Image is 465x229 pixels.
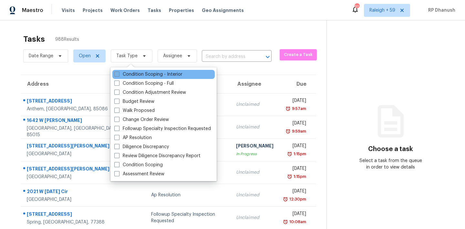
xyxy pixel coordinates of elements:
div: Unclaimed [236,192,274,198]
div: [GEOGRAPHIC_DATA] [27,174,123,180]
label: Condition Adjustment Review [114,89,186,96]
button: Open [263,52,272,61]
span: Open [79,53,91,59]
div: In Progress [236,151,274,157]
h3: Choose a task [368,146,413,152]
label: Condition Scoping - Interior [114,71,182,78]
div: Spring, [GEOGRAPHIC_DATA], 77388 [27,219,123,225]
div: [STREET_ADDRESS][PERSON_NAME] [27,166,123,174]
div: 9:57am [291,105,306,112]
div: [STREET_ADDRESS] [27,98,123,106]
div: [DATE] [284,143,306,151]
label: Change Order Review [114,116,169,123]
th: Due [279,75,316,93]
div: [DATE] [284,97,306,105]
div: [STREET_ADDRESS][PERSON_NAME] [27,143,123,151]
div: Anthem, [GEOGRAPHIC_DATA], 85086 [27,106,123,112]
span: 988 Results [55,36,79,43]
div: 2021 W [DATE] Cir [27,188,123,196]
label: Condition Scoping - Full [114,80,174,87]
label: Diligence Discrepancy [114,144,169,150]
img: Overdue Alarm Icon [285,105,291,112]
span: Work Orders [110,7,140,14]
img: Overdue Alarm Icon [283,219,288,225]
div: [DATE] [284,188,306,196]
span: RP Dhanush [426,7,455,14]
button: Create a Task [280,49,317,60]
div: Unclaimed [236,101,274,108]
div: 1:15pm [292,173,306,180]
div: [DATE] [284,211,306,219]
div: Followup Specialty Inspection Requested [151,211,226,224]
span: Geo Assignments [202,7,244,14]
h2: Tasks [23,36,45,42]
img: Overdue Alarm Icon [285,128,291,135]
div: [GEOGRAPHIC_DATA], [GEOGRAPHIC_DATA], 85015 [27,125,123,138]
span: Tasks [148,8,161,13]
div: Unclaimed [236,169,274,176]
span: Visits [62,7,75,14]
span: Task Type [116,53,138,59]
span: Create a Task [283,51,314,59]
label: Review Diligence Discrepancy Report [114,153,201,159]
label: Assessment Review [114,171,164,177]
div: 1642 W [PERSON_NAME] [27,117,123,125]
div: 1:15pm [292,151,306,157]
img: Overdue Alarm Icon [287,173,292,180]
div: Unclaimed [236,124,274,130]
img: Overdue Alarm Icon [283,196,288,202]
label: AP Resolution [114,135,152,141]
div: Select a task from the queue in order to view details [359,158,423,170]
img: Overdue Alarm Icon [287,151,292,157]
span: Raleigh + 59 [369,7,395,14]
label: Walk Proposed [114,107,155,114]
label: Budget Review [114,98,154,105]
div: [DATE] [284,120,306,128]
label: Condition Scoping [114,162,163,168]
div: Unclaimed [236,214,274,221]
span: Properties [169,7,194,14]
span: Projects [83,7,103,14]
div: [DATE] [284,165,306,173]
span: Date Range [29,53,53,59]
div: [GEOGRAPHIC_DATA] [27,151,123,157]
div: 10:08am [288,219,306,225]
span: Maestro [22,7,43,14]
th: Assignee [231,75,279,93]
div: 12:30pm [288,196,306,202]
th: Address [21,75,128,93]
label: Followup Specialty Inspection Requested [114,125,211,132]
div: 709 [355,4,359,10]
div: [GEOGRAPHIC_DATA] [27,196,123,203]
span: Assignee [163,53,182,59]
input: Search by address [202,52,253,62]
div: 9:59am [291,128,306,135]
div: Ap Resolution [151,192,226,198]
div: [PERSON_NAME] [236,143,274,151]
div: [STREET_ADDRESS] [27,211,123,219]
